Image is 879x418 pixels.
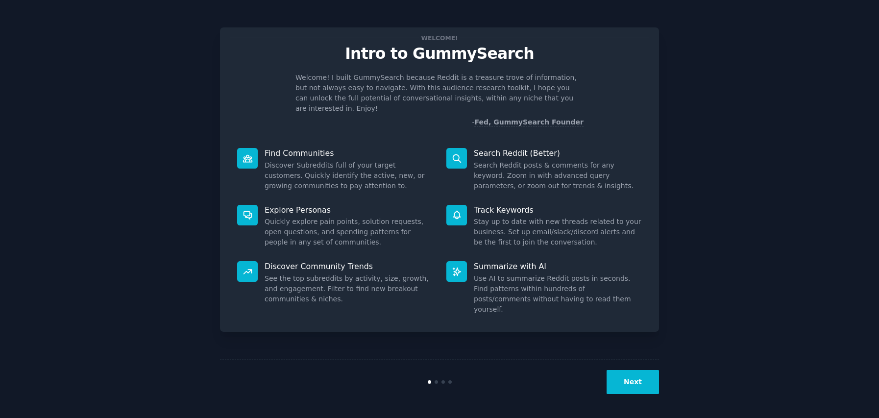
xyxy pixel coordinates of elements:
p: Track Keywords [474,205,642,215]
dd: Discover Subreddits full of your target customers. Quickly identify the active, new, or growing c... [265,160,433,191]
dd: Stay up to date with new threads related to your business. Set up email/slack/discord alerts and ... [474,217,642,247]
p: Welcome! I built GummySearch because Reddit is a treasure trove of information, but not always ea... [295,73,584,114]
p: Summarize with AI [474,261,642,271]
dd: Search Reddit posts & comments for any keyword. Zoom in with advanced query parameters, or zoom o... [474,160,642,191]
span: Welcome! [419,33,460,43]
dd: Use AI to summarize Reddit posts in seconds. Find patterns within hundreds of posts/comments with... [474,273,642,315]
button: Next [607,370,659,394]
p: Find Communities [265,148,433,158]
dd: Quickly explore pain points, solution requests, open questions, and spending patterns for people ... [265,217,433,247]
p: Search Reddit (Better) [474,148,642,158]
div: - [472,117,584,127]
p: Intro to GummySearch [230,45,649,62]
p: Explore Personas [265,205,433,215]
a: Fed, GummySearch Founder [474,118,584,126]
p: Discover Community Trends [265,261,433,271]
dd: See the top subreddits by activity, size, growth, and engagement. Filter to find new breakout com... [265,273,433,304]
